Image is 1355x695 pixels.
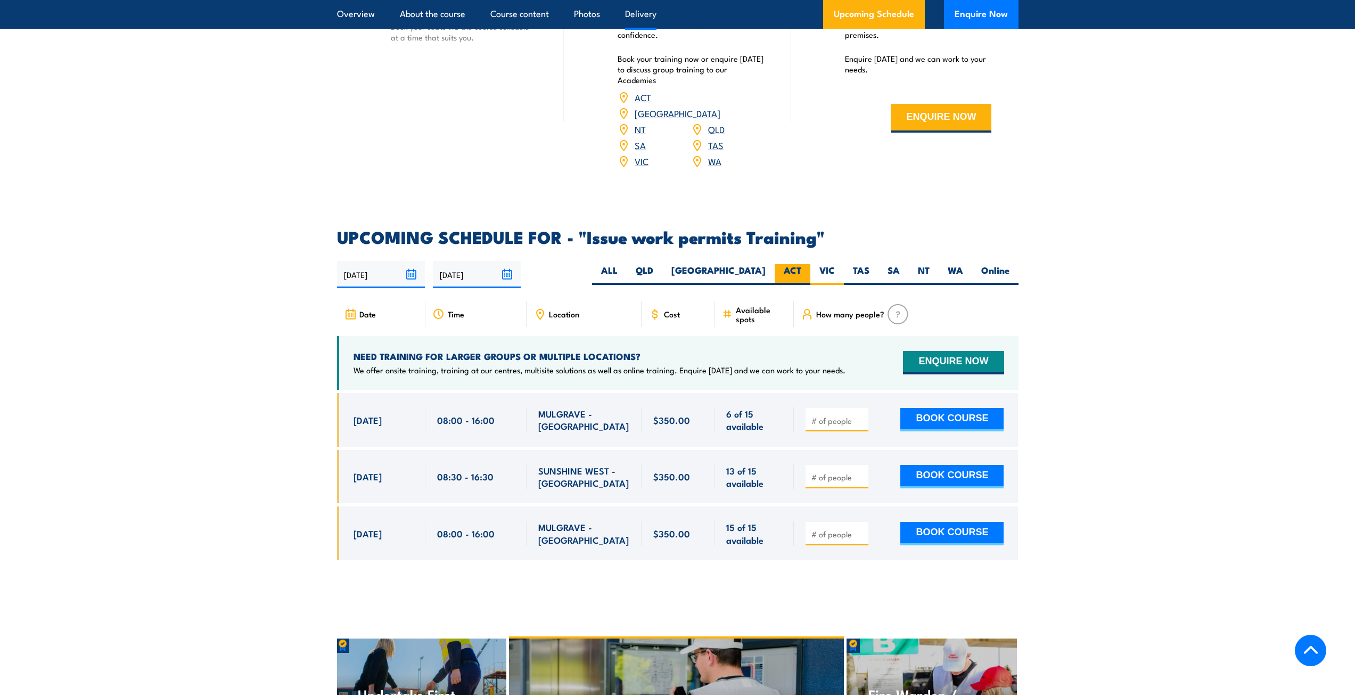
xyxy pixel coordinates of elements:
[354,527,382,539] span: [DATE]
[878,264,909,285] label: SA
[845,53,992,75] p: Enquire [DATE] and we can work to your needs.
[337,229,1019,244] h2: UPCOMING SCHEDULE FOR - "Issue work permits Training"
[437,414,495,426] span: 08:00 - 16:00
[653,470,690,483] span: $350.00
[337,261,425,288] input: From date
[437,470,494,483] span: 08:30 - 16:30
[635,138,646,151] a: SA
[635,91,651,103] a: ACT
[653,414,690,426] span: $350.00
[708,122,725,135] a: QLD
[592,264,627,285] label: ALL
[726,464,782,489] span: 13 of 15 available
[816,309,884,318] span: How many people?
[354,414,382,426] span: [DATE]
[664,309,680,318] span: Cost
[359,309,376,318] span: Date
[635,107,720,119] a: [GEOGRAPHIC_DATA]
[635,122,646,135] a: NT
[726,407,782,432] span: 6 of 15 available
[662,264,775,285] label: [GEOGRAPHIC_DATA]
[811,472,865,483] input: # of people
[844,264,878,285] label: TAS
[448,309,464,318] span: Time
[726,521,782,546] span: 15 of 15 available
[736,305,786,323] span: Available spots
[627,264,662,285] label: QLD
[618,53,765,85] p: Book your training now or enquire [DATE] to discuss group training to our Academies
[891,104,991,133] button: ENQUIRE NOW
[810,264,844,285] label: VIC
[909,264,939,285] label: NT
[437,527,495,539] span: 08:00 - 16:00
[538,407,630,432] span: MULGRAVE - [GEOGRAPHIC_DATA]
[354,470,382,483] span: [DATE]
[811,529,865,539] input: # of people
[653,527,690,539] span: $350.00
[391,21,538,43] p: Book your seats via the course schedule at a time that suits you.
[900,522,1004,545] button: BOOK COURSE
[635,154,648,167] a: VIC
[708,138,724,151] a: TAS
[900,408,1004,431] button: BOOK COURSE
[775,264,810,285] label: ACT
[708,154,721,167] a: WA
[354,365,845,375] p: We offer onsite training, training at our centres, multisite solutions as well as online training...
[538,464,630,489] span: SUNSHINE WEST - [GEOGRAPHIC_DATA]
[972,264,1019,285] label: Online
[354,350,845,362] h4: NEED TRAINING FOR LARGER GROUPS OR MULTIPLE LOCATIONS?
[538,521,630,546] span: MULGRAVE - [GEOGRAPHIC_DATA]
[549,309,579,318] span: Location
[433,261,521,288] input: To date
[903,351,1004,374] button: ENQUIRE NOW
[900,465,1004,488] button: BOOK COURSE
[939,264,972,285] label: WA
[811,415,865,426] input: # of people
